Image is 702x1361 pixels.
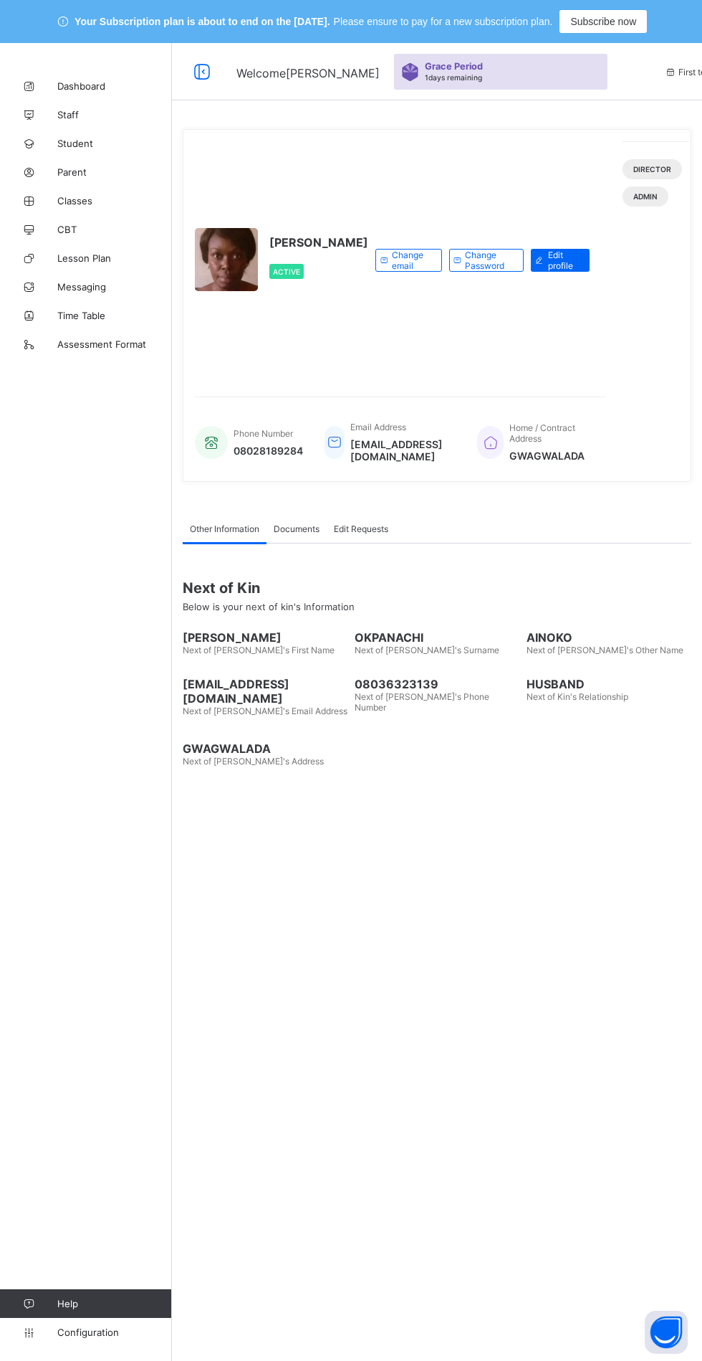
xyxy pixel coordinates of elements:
[183,630,347,645] span: [PERSON_NAME]
[355,645,499,655] span: Next of [PERSON_NAME]'s Surname
[355,691,489,713] span: Next of [PERSON_NAME]'s Phone Number
[548,250,579,271] span: Edit profile
[392,250,431,271] span: Change email
[57,138,172,149] span: Student
[183,579,691,597] span: Next of Kin
[355,677,519,691] span: 08036323139
[509,422,575,444] span: Home / Contract Address
[57,166,172,178] span: Parent
[57,195,172,207] span: Classes
[183,677,347,706] span: [EMAIL_ADDRESS][DOMAIN_NAME]
[183,645,335,655] span: Next of [PERSON_NAME]'s First Name
[526,691,628,702] span: Next of Kin's Relationship
[236,66,380,80] span: Welcome [PERSON_NAME]
[57,310,172,321] span: Time Table
[334,16,553,27] span: Please ensure to pay for a new subscription plan.
[509,450,591,462] span: GWAGWALADA
[183,706,347,716] span: Next of [PERSON_NAME]'s Email Address
[274,523,319,534] span: Documents
[57,224,172,235] span: CBT
[570,16,636,27] span: Subscribe now
[633,192,658,201] span: Admin
[633,165,671,174] span: DIRECTOR
[269,235,368,250] span: [PERSON_NAME]
[183,756,324,767] span: Next of [PERSON_NAME]'s Address
[190,523,259,534] span: Other Information
[350,438,456,463] span: [EMAIL_ADDRESS][DOMAIN_NAME]
[526,645,683,655] span: Next of [PERSON_NAME]'s Other Name
[425,73,482,82] span: 1 days remaining
[57,338,172,350] span: Assessment Format
[57,252,172,264] span: Lesson Plan
[334,523,388,534] span: Edit Requests
[57,1298,171,1309] span: Help
[645,1311,688,1354] button: Open asap
[465,250,512,271] span: Change Password
[57,80,172,92] span: Dashboard
[526,677,691,691] span: HUSBAND
[234,428,293,439] span: Phone Number
[350,422,406,432] span: Email Address
[57,281,172,293] span: Messaging
[401,63,419,81] img: sticker-purple.71386a28dfed39d6af7621340158ba97.svg
[183,601,355,612] span: Below is your next of kin's Information
[425,61,483,72] span: Grace Period
[57,109,172,120] span: Staff
[526,630,691,645] span: AINOKO
[74,16,330,27] span: Your Subscription plan is about to end on the [DATE].
[355,630,519,645] span: OKPANACHI
[183,741,347,756] span: GWAGWALADA
[273,267,300,276] span: Active
[57,1327,171,1338] span: Configuration
[234,445,303,457] span: 08028189284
